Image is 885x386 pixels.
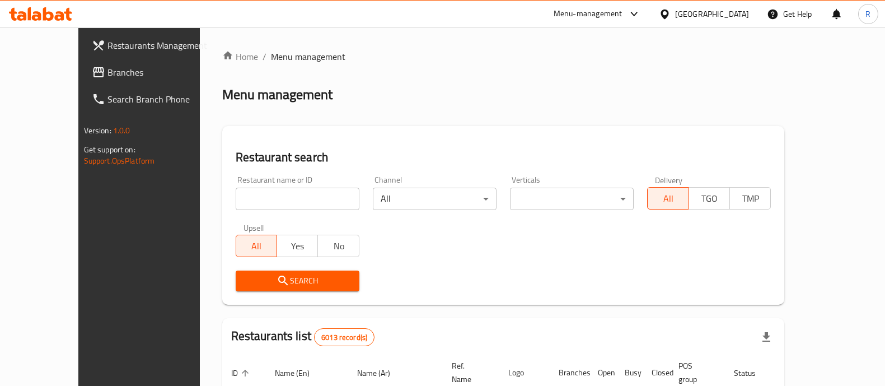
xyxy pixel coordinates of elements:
[113,123,130,138] span: 1.0.0
[236,188,359,210] input: Search for restaurant name or ID..
[315,332,374,343] span: 6013 record(s)
[373,188,497,210] div: All
[678,359,711,386] span: POS group
[753,324,780,351] div: Export file
[865,8,870,20] span: R
[357,366,405,380] span: Name (Ar)
[263,50,266,63] li: /
[689,187,730,210] button: TGO
[83,59,226,86] a: Branches
[231,366,252,380] span: ID
[236,149,771,166] h2: Restaurant search
[317,235,359,257] button: No
[734,190,766,207] span: TMP
[244,224,264,231] label: Upsell
[236,271,359,291] button: Search
[231,328,375,346] h2: Restaurants list
[282,238,313,254] span: Yes
[275,366,324,380] span: Name (En)
[655,176,683,184] label: Delivery
[510,188,634,210] div: ​
[236,235,277,257] button: All
[322,238,354,254] span: No
[652,190,684,207] span: All
[84,142,135,157] span: Get support on:
[84,154,155,168] a: Support.OpsPlatform
[222,50,258,63] a: Home
[647,187,689,210] button: All
[107,39,217,52] span: Restaurants Management
[734,366,770,380] span: Status
[271,50,345,63] span: Menu management
[277,235,318,257] button: Yes
[675,8,749,20] div: [GEOGRAPHIC_DATA]
[452,359,486,386] span: Ref. Name
[107,66,217,79] span: Branches
[107,92,217,106] span: Search Branch Phone
[314,328,374,346] div: Total records count
[729,187,771,210] button: TMP
[222,86,333,104] h2: Menu management
[554,7,622,21] div: Menu-management
[241,238,273,254] span: All
[84,123,111,138] span: Version:
[245,274,350,288] span: Search
[694,190,725,207] span: TGO
[222,50,785,63] nav: breadcrumb
[83,32,226,59] a: Restaurants Management
[83,86,226,113] a: Search Branch Phone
